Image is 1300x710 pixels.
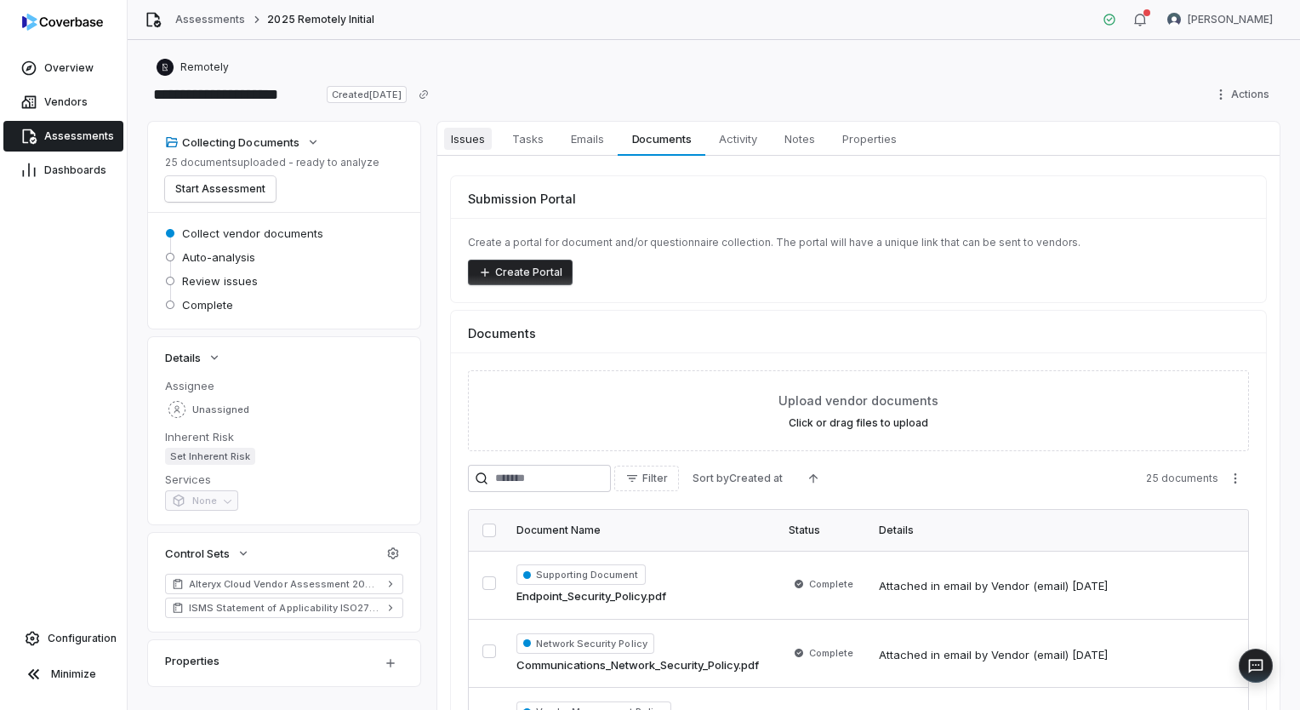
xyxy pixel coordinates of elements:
span: Created [DATE] [327,86,407,103]
div: Attached in email [879,647,1108,664]
span: Configuration [48,632,117,645]
span: Remotely [180,60,229,74]
span: Control Sets [165,546,230,561]
div: by Vendor (email) [975,647,1069,664]
button: Collecting Documents [160,127,325,157]
span: Assessments [44,129,114,143]
dt: Assignee [165,378,403,393]
span: Documents [468,324,536,342]
button: Diana Esparza avatar[PERSON_NAME] [1157,7,1283,32]
span: Submission Portal [468,190,576,208]
span: Complete [809,646,853,660]
span: Set Inherent Risk [165,448,255,465]
span: Minimize [51,667,96,681]
span: Filter [642,472,668,485]
span: Supporting Document [516,564,646,585]
span: Review issues [182,273,258,289]
p: 25 documents uploaded - ready to analyze [165,156,379,169]
a: Dashboards [3,155,123,186]
div: by Vendor (email) [975,578,1069,595]
p: Create a portal for document and/or questionnaire collection. The portal will have a unique link ... [468,236,1249,249]
div: Attached in email [879,578,1108,595]
button: Ascending [796,466,830,491]
span: Issues [444,128,492,150]
span: Properties [835,128,904,150]
button: Sort byCreated at [682,466,793,491]
a: ISMS Statement of Applicability ISO27001 2022 [165,598,403,618]
a: Assessments [3,121,123,152]
div: Details [879,524,1229,537]
span: Upload vendor documents [778,392,938,409]
span: Alteryx Cloud Vendor Assessment 2024 V2 [189,577,379,591]
a: Communications_Network_Security_Policy.pdf [516,657,759,674]
dt: Inherent Risk [165,429,403,444]
span: Complete [182,297,233,312]
span: Emails [564,128,611,150]
div: [DATE] [1072,578,1108,595]
span: Details [165,350,201,365]
span: Dashboards [44,163,106,177]
a: Assessments [175,13,245,26]
button: More actions [1222,466,1249,491]
button: https://remotely.works/Remotely [151,52,234,83]
div: Collecting Documents [165,135,299,150]
span: Unassigned [192,404,249,416]
a: Alteryx Cloud Vendor Assessment 2024 V2 [165,574,403,594]
a: Configuration [7,623,120,654]
div: Document Name [516,524,768,537]
span: Documents [625,128,698,150]
span: Notes [778,128,822,150]
span: Tasks [505,128,550,150]
button: Filter [614,466,679,491]
span: Activity [712,128,764,150]
div: Status [789,524,858,537]
button: Details [160,342,226,373]
img: Diana Esparza avatar [1167,13,1181,26]
a: Overview [3,53,123,83]
span: [PERSON_NAME] [1188,13,1273,26]
dt: Services [165,472,403,487]
span: Auto-analysis [182,249,255,265]
button: Minimize [7,657,120,691]
span: 25 documents [1146,472,1218,485]
span: Collect vendor documents [182,226,323,241]
a: Endpoint_Security_Policy.pdf [516,588,666,605]
button: Copy link [408,79,439,110]
span: 2025 Remotely Initial [267,13,374,26]
span: Complete [809,577,853,591]
svg: Ascending [807,472,820,485]
span: Overview [44,61,94,75]
img: Coverbase logo [22,14,103,31]
span: Vendors [44,95,88,109]
div: [DATE] [1072,647,1108,664]
label: Click or drag files to upload [789,416,928,430]
button: Create Portal [468,260,573,285]
span: ISMS Statement of Applicability ISO27001 2022 [189,601,379,615]
button: Actions [1209,82,1280,107]
button: Start Assessment [165,176,276,202]
span: Network Security Policy [516,633,654,654]
button: Control Sets [160,538,255,569]
a: Vendors [3,87,123,117]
